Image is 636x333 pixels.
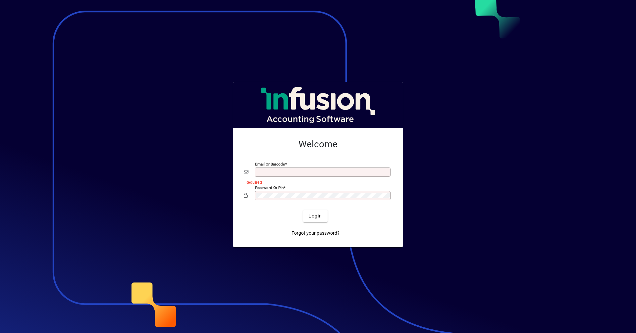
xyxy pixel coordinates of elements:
[245,178,387,185] mat-error: Required
[255,185,284,190] mat-label: Password or Pin
[244,139,392,150] h2: Welcome
[291,230,340,237] span: Forgot your password?
[303,210,327,222] button: Login
[289,227,342,239] a: Forgot your password?
[308,213,322,219] span: Login
[255,162,285,166] mat-label: Email or Barcode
